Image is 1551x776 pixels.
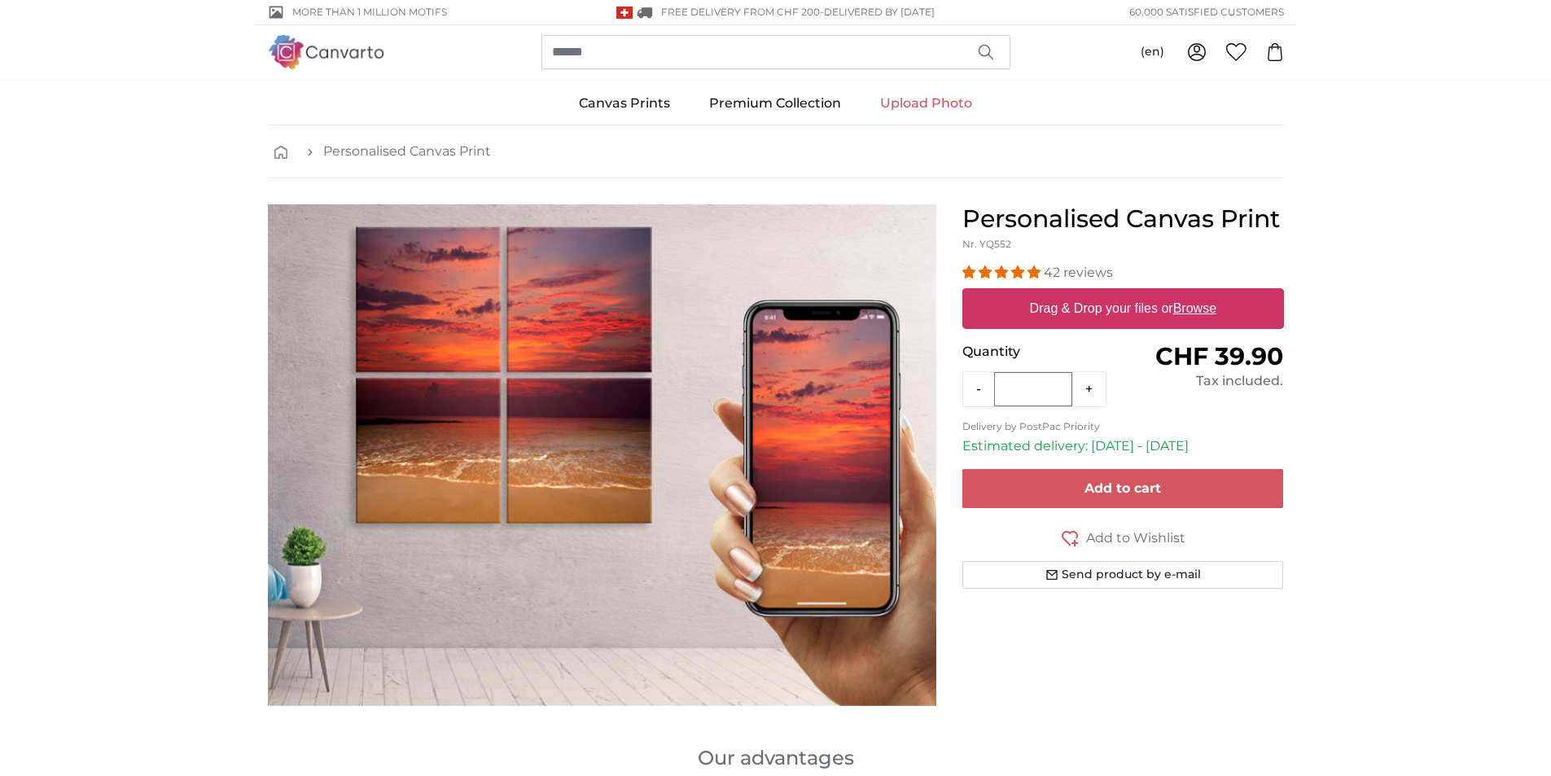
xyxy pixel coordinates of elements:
span: Add to cart [1084,480,1161,496]
span: 4.98 stars [962,265,1044,280]
h3: Our advantages [268,745,1284,771]
a: Personalised Canvas Print [323,142,491,161]
span: Nr. YQ552 [962,238,1011,250]
div: 1 of 1 [268,204,936,706]
button: Add to Wishlist [962,528,1284,548]
p: Delivery by PostPac Priority [962,420,1284,433]
img: personalised-canvas-print [268,204,936,706]
button: + [1072,373,1106,406]
nav: breadcrumbs [268,125,1284,178]
span: CHF 39.90 [1155,341,1283,371]
img: Canvarto [268,35,385,68]
span: More than 1 million motifs [292,5,447,20]
span: Delivered by [DATE] [824,6,935,18]
button: Send product by e-mail [962,561,1284,589]
button: (en) [1128,37,1177,67]
a: Upload Photo [861,82,992,125]
button: - [963,373,994,406]
p: Estimated delivery: [DATE] - [DATE] [962,436,1284,456]
u: Browse [1173,301,1216,315]
a: Premium Collection [690,82,861,125]
button: Add to cart [962,469,1284,508]
h1: Personalised Canvas Print [962,204,1284,234]
span: 60,000 satisfied customers [1129,5,1284,20]
span: FREE delivery from CHF 200 [661,6,820,18]
span: Add to Wishlist [1086,528,1185,548]
label: Drag & Drop your files or [1023,292,1222,325]
span: 42 reviews [1044,265,1113,280]
p: Quantity [962,342,1123,362]
div: Tax included. [1123,371,1283,391]
a: Canvas Prints [559,82,690,125]
img: Switzerland [616,7,633,19]
span: - [820,6,935,18]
